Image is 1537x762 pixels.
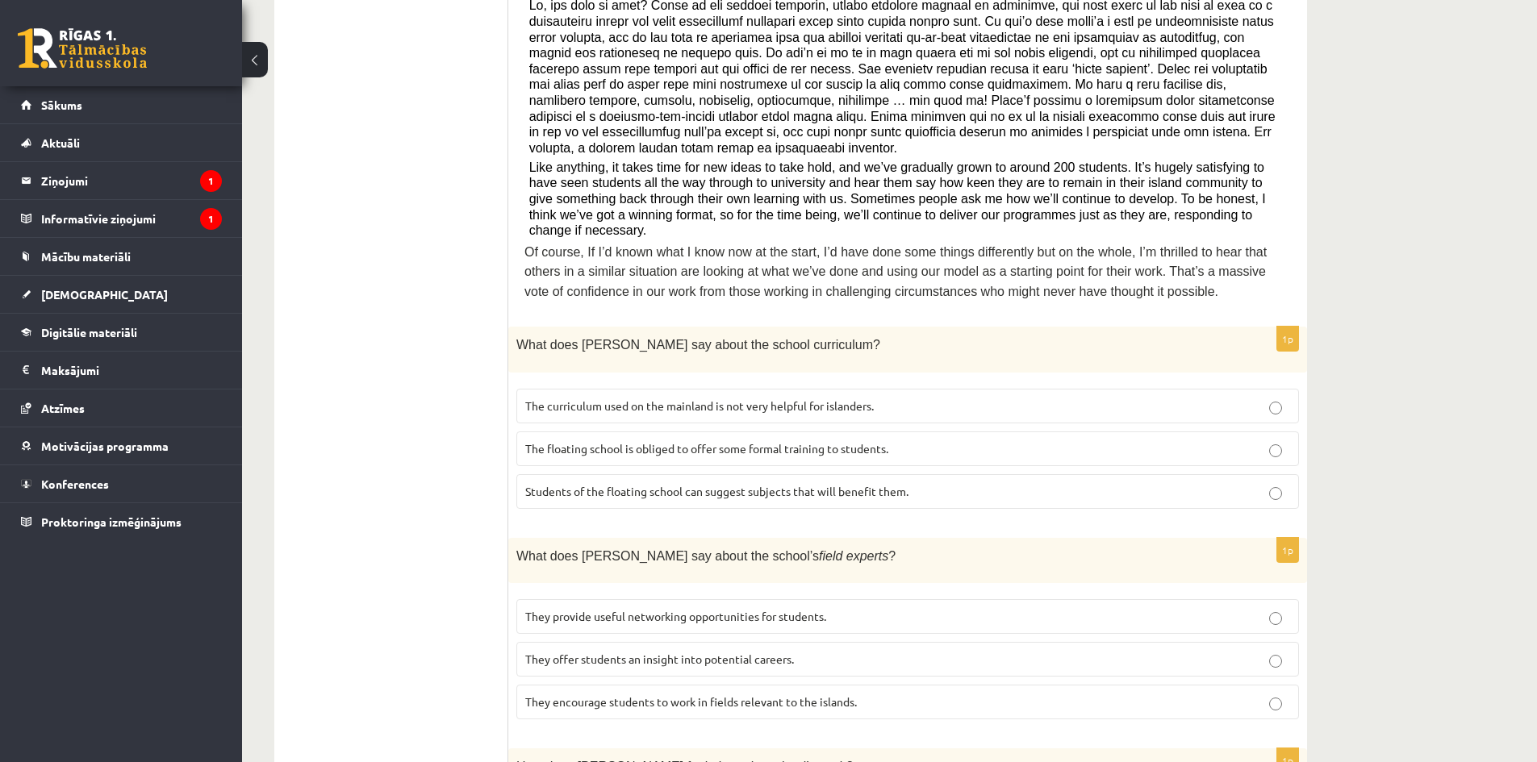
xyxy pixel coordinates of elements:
a: Atzīmes [21,389,222,427]
a: [DEMOGRAPHIC_DATA] [21,276,222,313]
span: Atzīmes [41,401,85,415]
span: The floating school is obliged to offer some formal training to students. [525,441,888,456]
span: The curriculum used on the mainland is not very helpful for islanders. [525,398,874,413]
span: Mācību materiāli [41,249,131,264]
i: 1 [200,170,222,192]
input: They provide useful networking opportunities for students. [1269,612,1282,625]
a: Informatīvie ziņojumi1 [21,200,222,237]
span: Students of the floating school can suggest subjects that will benefit them. [525,484,908,498]
input: They offer students an insight into potential careers. [1269,655,1282,668]
span: They offer students an insight into potential careers. [525,652,794,666]
span: They encourage students to work in fields relevant to the islands. [525,694,857,709]
span: Of course, If I’d known what I know now at the start, I’d have done some things differently but o... [524,245,1267,298]
a: Rīgas 1. Tālmācības vidusskola [18,28,147,69]
i: 1 [200,208,222,230]
a: Motivācijas programma [21,427,222,464]
legend: Informatīvie ziņojumi [41,200,222,237]
span: Like anything, it takes time for new ideas to take hold, and we’ve gradually grown to around 200 ... [529,160,1266,238]
span: field experts [819,549,888,563]
span: Proktoringa izmēģinājums [41,514,182,529]
a: Digitālie materiāli [21,314,222,351]
input: Students of the floating school can suggest subjects that will benefit them. [1269,487,1282,500]
input: The floating school is obliged to offer some formal training to students. [1269,444,1282,457]
a: Mācību materiāli [21,238,222,275]
span: [DEMOGRAPHIC_DATA] [41,287,168,302]
a: Proktoringa izmēģinājums [21,503,222,540]
a: Sākums [21,86,222,123]
input: The curriculum used on the mainland is not very helpful for islanders. [1269,402,1282,414]
span: What does [PERSON_NAME] say about the school curriculum? [516,338,880,352]
p: 1p [1276,537,1299,563]
p: 1p [1276,326,1299,352]
a: Maksājumi [21,352,222,389]
span: Digitālie materiāli [41,325,137,339]
span: They provide useful networking opportunities for students. [525,609,826,623]
a: Aktuāli [21,124,222,161]
a: Ziņojumi1 [21,162,222,199]
a: Konferences [21,465,222,502]
span: Sākums [41,98,82,112]
span: Aktuāli [41,135,80,150]
span: What does [PERSON_NAME] say about the school’s ? [516,549,896,563]
input: They encourage students to work in fields relevant to the islands. [1269,697,1282,710]
legend: Maksājumi [41,352,222,389]
legend: Ziņojumi [41,162,222,199]
span: Motivācijas programma [41,439,169,453]
span: Konferences [41,477,109,491]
